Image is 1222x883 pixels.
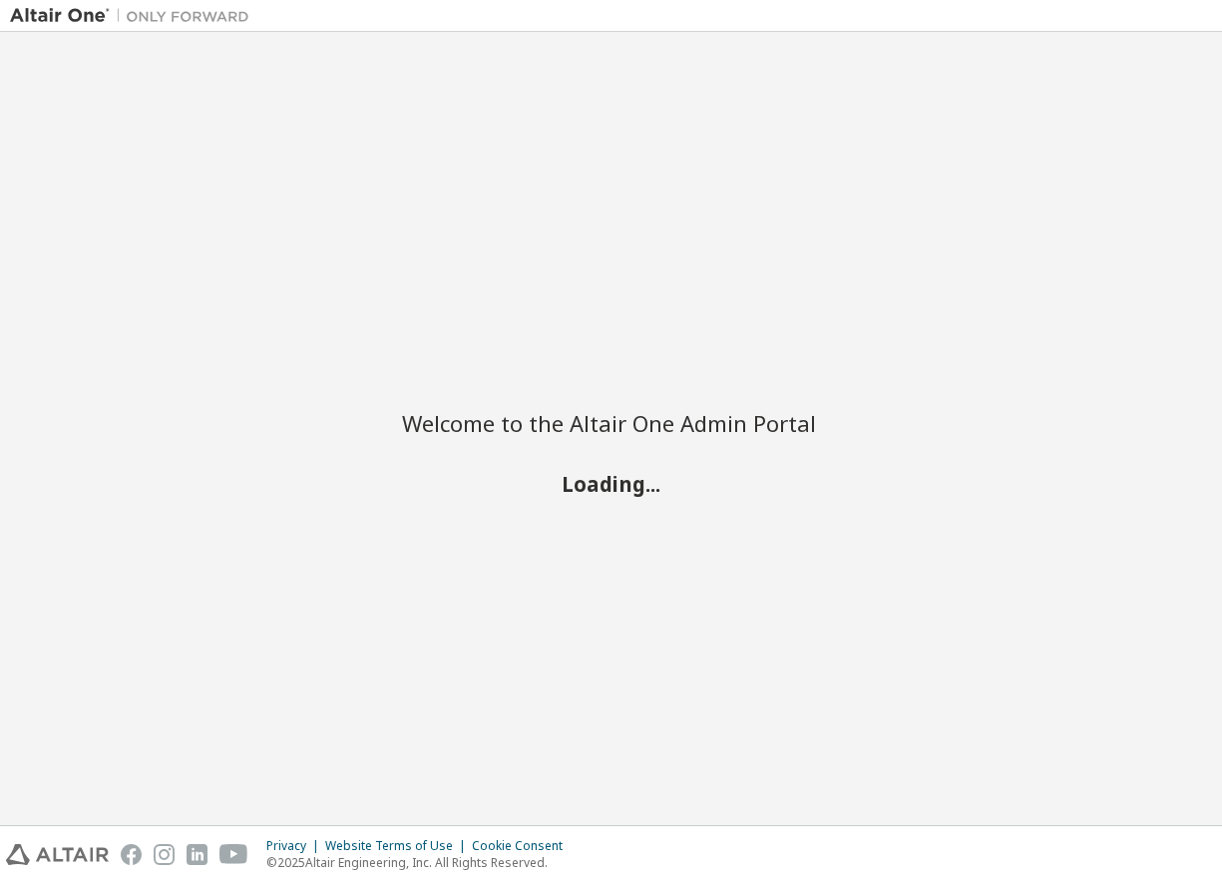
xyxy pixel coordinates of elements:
[325,838,472,854] div: Website Terms of Use
[219,844,248,865] img: youtube.svg
[472,838,575,854] div: Cookie Consent
[154,844,175,865] img: instagram.svg
[6,844,109,865] img: altair_logo.svg
[187,844,207,865] img: linkedin.svg
[266,854,575,871] p: © 2025 Altair Engineering, Inc. All Rights Reserved.
[10,6,259,26] img: Altair One
[266,838,325,854] div: Privacy
[121,844,142,865] img: facebook.svg
[402,470,821,496] h2: Loading...
[402,409,821,437] h2: Welcome to the Altair One Admin Portal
